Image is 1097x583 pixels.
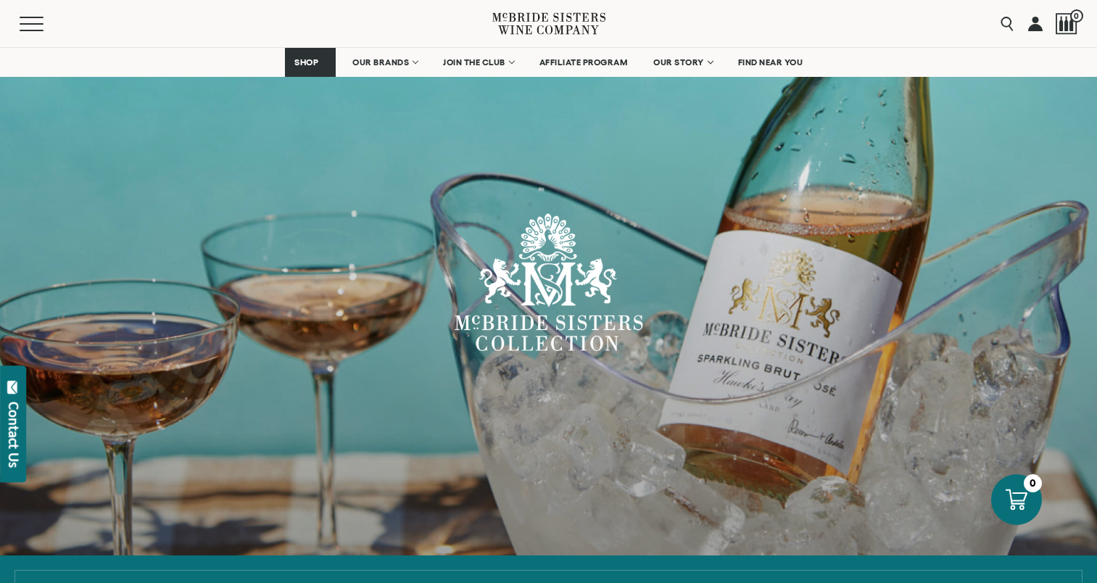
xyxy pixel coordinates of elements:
a: JOIN THE CLUB [434,48,523,77]
div: Contact Us [7,402,21,468]
span: OUR BRANDS [352,57,409,67]
span: 0 [1070,9,1083,22]
a: AFFILIATE PROGRAM [530,48,637,77]
a: OUR STORY [644,48,721,77]
a: OUR BRANDS [343,48,426,77]
button: Mobile Menu Trigger [20,17,72,31]
a: SHOP [285,48,336,77]
span: FIND NEAR YOU [738,57,803,67]
span: AFFILIATE PROGRAM [539,57,628,67]
span: SHOP [294,57,319,67]
a: FIND NEAR YOU [729,48,813,77]
span: JOIN THE CLUB [443,57,505,67]
div: 0 [1024,474,1042,492]
span: OUR STORY [653,57,704,67]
